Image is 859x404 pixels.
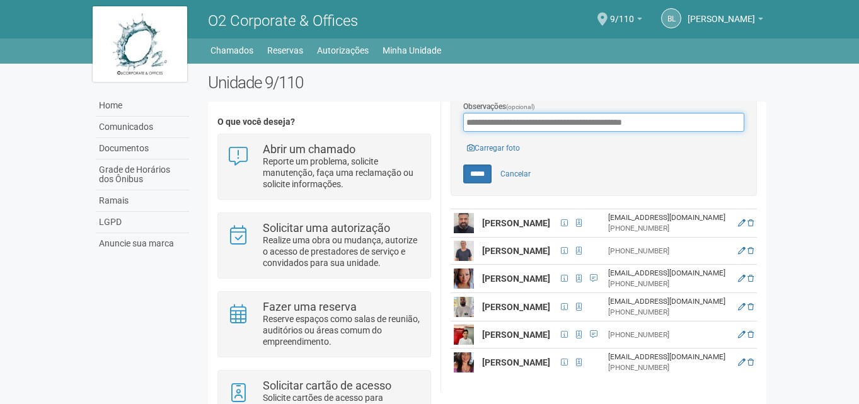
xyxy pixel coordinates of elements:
strong: [PERSON_NAME] [482,246,550,256]
img: logo.jpg [93,6,187,82]
a: Home [96,95,189,117]
a: Anuncie sua marca [96,233,189,254]
div: [PHONE_NUMBER] [608,307,731,318]
a: Fazer uma reserva Reserve espaços como salas de reunião, auditórios ou áreas comum do empreendime... [228,301,421,347]
a: Cancelar [493,164,538,183]
div: [PHONE_NUMBER] [608,246,731,257]
a: Autorizações [317,42,369,59]
strong: [PERSON_NAME] [482,274,550,284]
a: Editar membro [738,330,746,339]
strong: Solicitar cartão de acesso [263,379,391,392]
img: user.png [454,268,474,289]
a: Documentos [96,138,189,159]
strong: Fazer uma reserva [263,300,357,313]
img: user.png [454,241,474,261]
label: Observações [463,101,535,113]
strong: Solicitar uma autorização [263,221,390,234]
div: [EMAIL_ADDRESS][DOMAIN_NAME] [608,352,731,362]
span: brunno lopes [688,2,755,24]
span: O2 Corporate & Offices [208,12,358,30]
h4: O que você deseja? [217,117,431,127]
strong: [PERSON_NAME] [482,357,550,367]
span: (opcional) [506,103,535,110]
div: [PHONE_NUMBER] [608,223,731,234]
img: user.png [454,213,474,233]
div: [PHONE_NUMBER] [608,279,731,289]
a: Excluir membro [747,219,754,228]
a: Editar membro [738,246,746,255]
a: Carregar foto [463,141,524,155]
strong: [PERSON_NAME] [482,302,550,312]
p: Reporte um problema, solicite manutenção, faça uma reclamação ou solicite informações. [263,156,421,190]
a: Editar membro [738,358,746,367]
div: [EMAIL_ADDRESS][DOMAIN_NAME] [608,268,731,279]
div: [PHONE_NUMBER] [608,330,731,340]
img: user.png [454,297,474,317]
a: Reservas [267,42,303,59]
img: user.png [454,352,474,372]
a: Excluir membro [747,246,754,255]
a: Grade de Horários dos Ônibus [96,159,189,190]
img: user.png [454,325,474,345]
a: 9/110 [610,16,642,26]
a: Solicitar uma autorização Realize uma obra ou mudança, autorize o acesso de prestadores de serviç... [228,222,421,268]
a: Editar membro [738,274,746,283]
strong: Abrir um chamado [263,142,355,156]
p: Realize uma obra ou mudança, autorize o acesso de prestadores de serviço e convidados para sua un... [263,234,421,268]
div: [EMAIL_ADDRESS][DOMAIN_NAME] [608,296,731,307]
a: Excluir membro [747,303,754,311]
a: Abrir um chamado Reporte um problema, solicite manutenção, faça uma reclamação ou solicite inform... [228,144,421,190]
a: Chamados [210,42,253,59]
p: Reserve espaços como salas de reunião, auditórios ou áreas comum do empreendimento. [263,313,421,347]
a: Ramais [96,190,189,212]
strong: [PERSON_NAME] [482,218,550,228]
strong: [PERSON_NAME] [482,330,550,340]
span: 9/110 [610,2,634,24]
a: LGPD [96,212,189,233]
div: [PHONE_NUMBER] [608,362,731,373]
div: [EMAIL_ADDRESS][DOMAIN_NAME] [608,212,731,223]
a: Excluir membro [747,274,754,283]
a: bl [661,8,681,28]
a: Comunicados [96,117,189,138]
a: Editar membro [738,219,746,228]
a: [PERSON_NAME] [688,16,763,26]
a: Minha Unidade [383,42,441,59]
a: Excluir membro [747,330,754,339]
h2: Unidade 9/110 [208,73,767,92]
a: Excluir membro [747,358,754,367]
a: Editar membro [738,303,746,311]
